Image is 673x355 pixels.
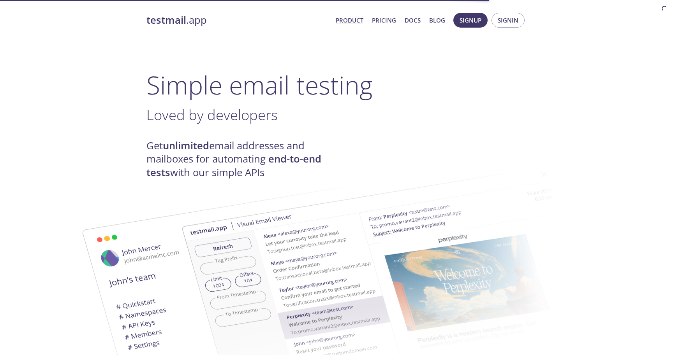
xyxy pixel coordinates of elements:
[372,15,396,25] a: Pricing
[498,15,518,25] span: Signin
[336,15,363,25] a: Product
[146,139,336,179] h4: Get email addresses and mailboxes for automating with our simple APIs
[453,13,488,28] button: Signup
[146,70,527,100] h1: Simple email testing
[146,14,329,27] a: testmail.app
[146,105,278,124] span: Loved by developers
[163,139,209,152] strong: unlimited
[146,152,321,179] strong: end-to-end tests
[460,15,481,25] span: Signup
[405,15,421,25] a: Docs
[492,13,525,28] button: Signin
[146,13,186,27] strong: testmail
[429,15,445,25] a: Blog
